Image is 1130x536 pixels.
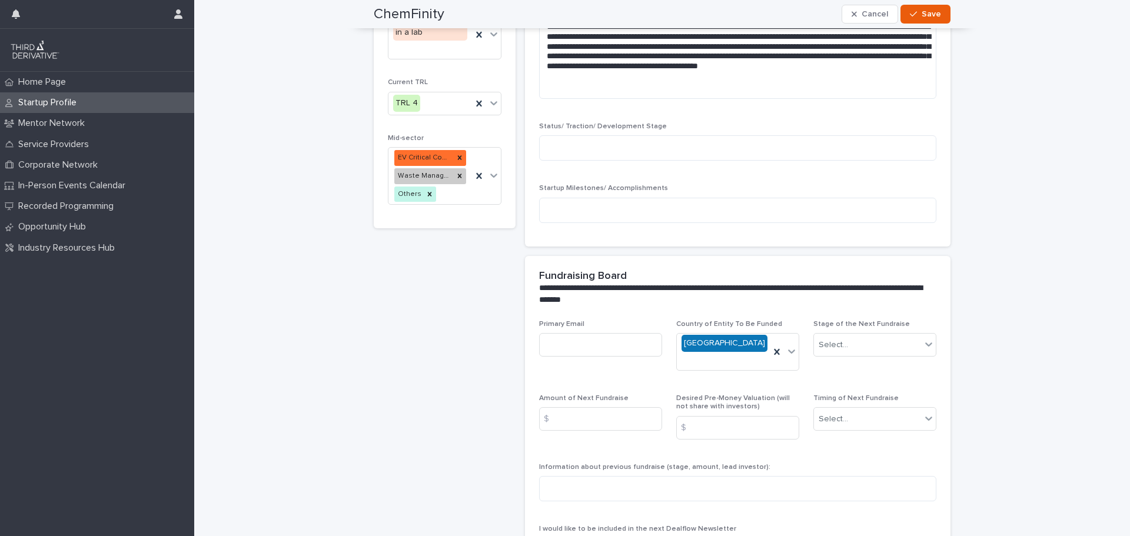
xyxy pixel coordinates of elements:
div: $ [676,416,700,440]
span: Current TRL [388,79,428,86]
button: Save [900,5,950,24]
span: Amount of Next Fundraise [539,395,629,402]
div: $ [539,407,563,431]
div: Others [394,187,423,202]
span: Status/ Traction/ Development Stage [539,123,667,130]
span: Timing of Next Fundraise [813,395,899,402]
span: Desired Pre-Money Valuation (will not share with investors) [676,395,790,410]
div: [GEOGRAPHIC_DATA] [682,335,767,352]
p: Mentor Network [14,118,94,129]
p: Opportunity Hub [14,221,95,232]
p: Home Page [14,76,75,88]
h2: ChemFinity [374,6,444,23]
button: Cancel [842,5,898,24]
div: Select... [819,413,848,425]
div: EV Critical Components [394,150,453,166]
div: Select... [819,339,848,351]
p: Service Providers [14,139,98,150]
span: Country of Entity To Be Funded [676,321,782,328]
p: Corporate Network [14,159,107,171]
div: Waste Management [394,168,453,184]
span: Save [922,10,941,18]
span: Primary Email [539,321,584,328]
div: TRL 4 [393,95,420,112]
span: Stage of the Next Fundraise [813,321,910,328]
img: q0dI35fxT46jIlCv2fcp [9,38,61,62]
span: Startup Milestones/ Accomplishments [539,185,668,192]
p: In-Person Events Calendar [14,180,135,191]
span: Information about previous fundraise (stage, amount, lead investor): [539,464,770,471]
p: Recorded Programming [14,201,123,212]
span: Mid-sector [388,135,424,142]
h2: Fundraising Board [539,270,627,283]
span: Cancel [862,10,888,18]
p: Startup Profile [14,97,86,108]
p: Industry Resources Hub [14,242,124,254]
span: I would like to be included in the next Dealflow Newsletter [539,525,736,532]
